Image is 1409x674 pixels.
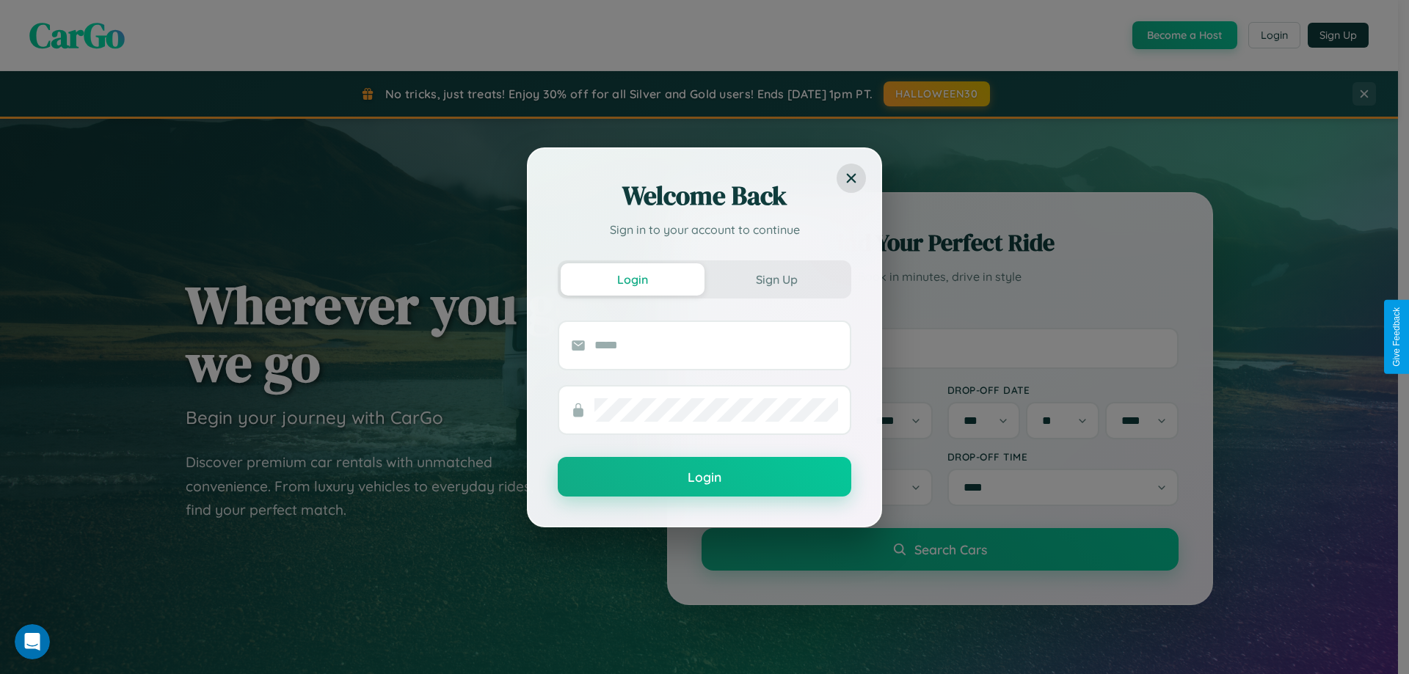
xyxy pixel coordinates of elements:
[558,221,851,238] p: Sign in to your account to continue
[558,178,851,213] h2: Welcome Back
[15,624,50,659] iframe: Intercom live chat
[558,457,851,497] button: Login
[1391,307,1402,367] div: Give Feedback
[561,263,704,296] button: Login
[704,263,848,296] button: Sign Up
